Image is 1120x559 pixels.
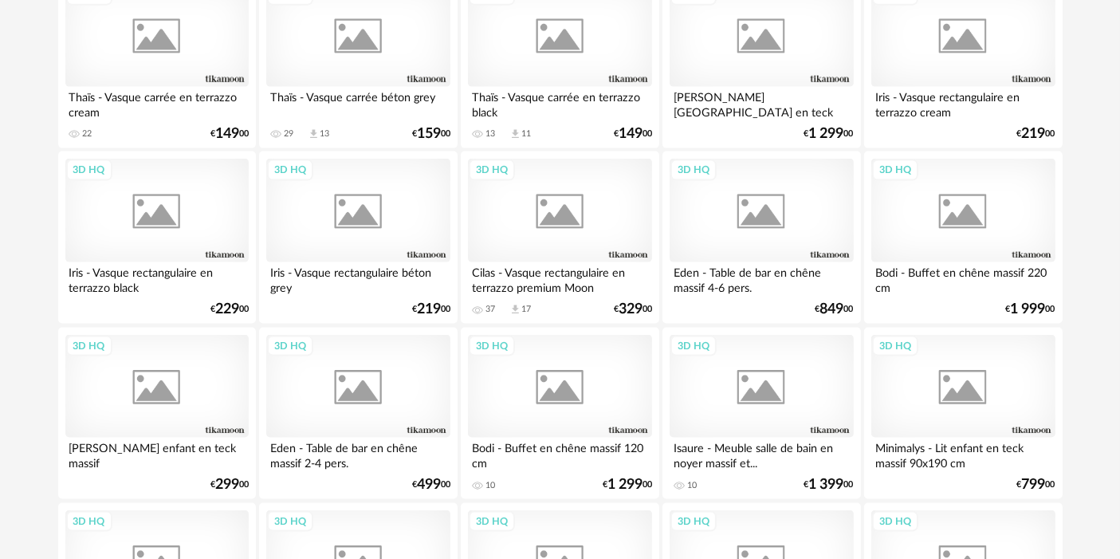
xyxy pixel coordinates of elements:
[662,152,860,324] a: 3D HQ Eden - Table de bar en chêne massif 4-6 pers. €84900
[820,304,844,315] span: 849
[267,336,313,356] div: 3D HQ
[210,479,249,490] div: € 00
[809,128,844,140] span: 1 299
[872,511,918,532] div: 3D HQ
[607,479,643,490] span: 1 299
[872,159,918,180] div: 3D HQ
[284,128,293,140] div: 29
[809,479,844,490] span: 1 399
[215,304,239,315] span: 229
[469,159,515,180] div: 3D HQ
[670,262,853,294] div: Eden - Table de bar en chêne massif 4-6 pers.
[670,438,853,470] div: Isaure - Meuble salle de bain en noyer massif et...
[1022,128,1046,140] span: 219
[320,128,329,140] div: 13
[468,438,651,470] div: Bodi - Buffet en chêne massif 120 cm
[65,87,249,119] div: Thaïs - Vasque carrée en terrazzo cream
[619,304,643,315] span: 329
[66,336,112,356] div: 3D HQ
[66,159,112,180] div: 3D HQ
[468,87,651,119] div: Thaïs - Vasque carrée en terrazzo black
[871,438,1055,470] div: Minimalys - Lit enfant en teck massif 90x190 cm
[215,479,239,490] span: 299
[804,128,854,140] div: € 00
[871,262,1055,294] div: Bodi - Buffet en chêne massif 220 cm
[267,511,313,532] div: 3D HQ
[308,128,320,140] span: Download icon
[58,328,256,500] a: 3D HQ [PERSON_NAME] enfant en teck massif €29900
[266,262,450,294] div: Iris - Vasque rectangulaire béton grey
[267,159,313,180] div: 3D HQ
[804,479,854,490] div: € 00
[864,152,1062,324] a: 3D HQ Bodi - Buffet en chêne massif 220 cm €1 99900
[65,262,249,294] div: Iris - Vasque rectangulaire en terrazzo black
[509,128,521,140] span: Download icon
[864,328,1062,500] a: 3D HQ Minimalys - Lit enfant en teck massif 90x190 cm €79900
[83,128,92,140] div: 22
[417,479,441,490] span: 499
[670,511,717,532] div: 3D HQ
[1011,304,1046,315] span: 1 999
[210,128,249,140] div: € 00
[259,152,457,324] a: 3D HQ Iris - Vasque rectangulaire béton grey €21900
[461,328,658,500] a: 3D HQ Bodi - Buffet en chêne massif 120 cm 10 €1 29900
[461,152,658,324] a: 3D HQ Cilas - Vasque rectangulaire en terrazzo premium Moon 37 Download icon 17 €32900
[485,480,495,491] div: 10
[412,479,450,490] div: € 00
[509,304,521,316] span: Download icon
[469,511,515,532] div: 3D HQ
[1022,479,1046,490] span: 799
[58,152,256,324] a: 3D HQ Iris - Vasque rectangulaire en terrazzo black €22900
[670,159,717,180] div: 3D HQ
[417,304,441,315] span: 219
[1017,128,1055,140] div: € 00
[670,336,717,356] div: 3D HQ
[485,304,495,315] div: 37
[521,304,531,315] div: 17
[210,304,249,315] div: € 00
[871,87,1055,119] div: Iris - Vasque rectangulaire en terrazzo cream
[417,128,441,140] span: 159
[66,511,112,532] div: 3D HQ
[614,304,652,315] div: € 00
[687,480,697,491] div: 10
[485,128,495,140] div: 13
[1017,479,1055,490] div: € 00
[872,336,918,356] div: 3D HQ
[670,87,853,119] div: [PERSON_NAME] [GEOGRAPHIC_DATA] en teck massif et...
[815,304,854,315] div: € 00
[266,87,450,119] div: Thaïs - Vasque carrée béton grey
[412,304,450,315] div: € 00
[619,128,643,140] span: 149
[65,438,249,470] div: [PERSON_NAME] enfant en teck massif
[603,479,652,490] div: € 00
[468,262,651,294] div: Cilas - Vasque rectangulaire en terrazzo premium Moon
[266,438,450,470] div: Eden - Table de bar en chêne massif 2-4 pers.
[215,128,239,140] span: 149
[614,128,652,140] div: € 00
[259,328,457,500] a: 3D HQ Eden - Table de bar en chêne massif 2-4 pers. €49900
[412,128,450,140] div: € 00
[521,128,531,140] div: 11
[1006,304,1055,315] div: € 00
[469,336,515,356] div: 3D HQ
[662,328,860,500] a: 3D HQ Isaure - Meuble salle de bain en noyer massif et... 10 €1 39900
